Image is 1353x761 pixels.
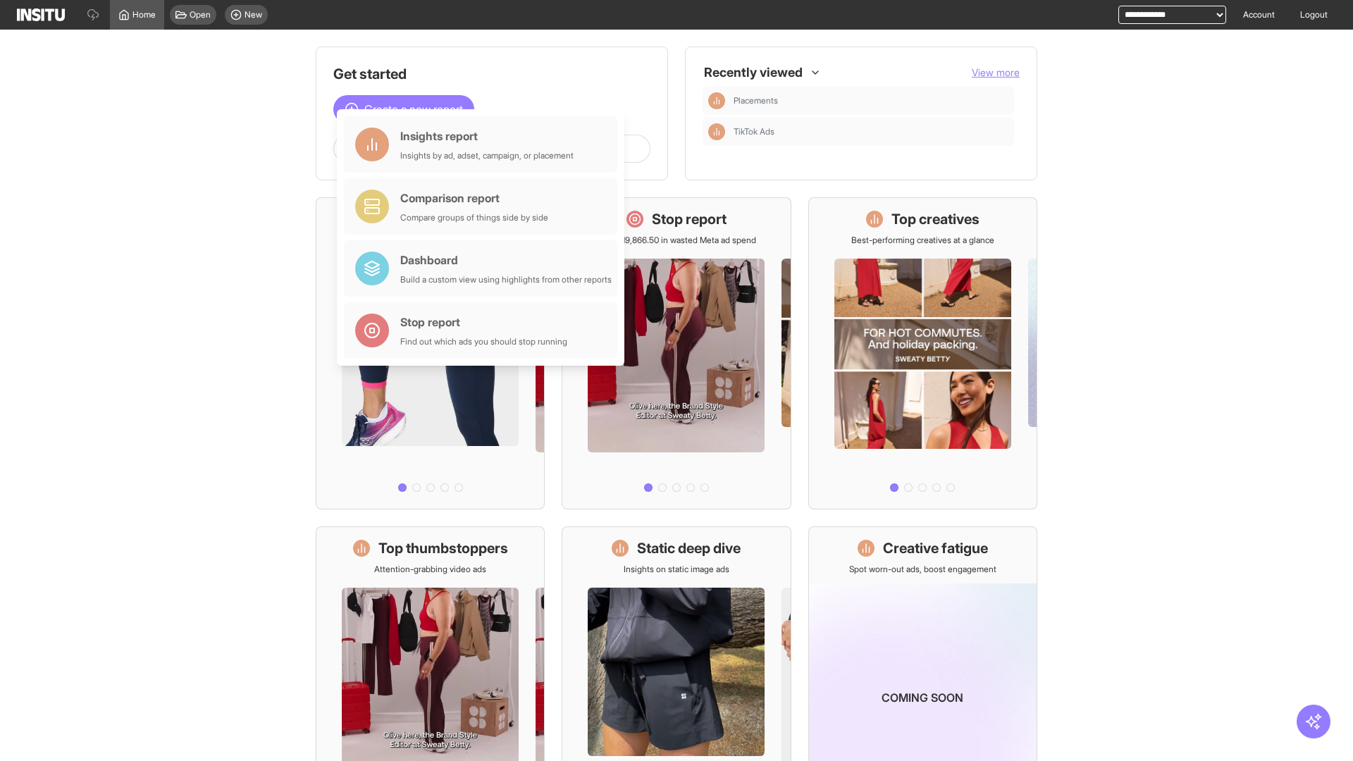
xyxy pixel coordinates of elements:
a: What's live nowSee all active ads instantly [316,197,545,509]
p: Attention-grabbing video ads [374,564,486,575]
a: Stop reportSave £19,866.50 in wasted Meta ad spend [562,197,791,509]
span: Placements [734,95,1008,106]
span: Home [132,9,156,20]
span: Open [190,9,211,20]
h1: Top thumbstoppers [378,538,508,558]
button: Create a new report [333,95,474,123]
h1: Stop report [652,209,727,229]
div: Insights [708,123,725,140]
div: Find out which ads you should stop running [400,336,567,347]
h1: Get started [333,64,650,84]
h1: Top creatives [891,209,980,229]
span: Create a new report [364,101,463,118]
span: View more [972,66,1020,78]
span: Placements [734,95,778,106]
p: Insights on static image ads [624,564,729,575]
div: Build a custom view using highlights from other reports [400,274,612,285]
span: New [245,9,262,20]
div: Comparison report [400,190,548,206]
div: Insights report [400,128,574,144]
p: Best-performing creatives at a glance [851,235,994,246]
p: Save £19,866.50 in wasted Meta ad spend [597,235,756,246]
button: View more [972,66,1020,80]
div: Compare groups of things side by side [400,212,548,223]
div: Insights by ad, adset, campaign, or placement [400,150,574,161]
div: Stop report [400,314,567,330]
img: Logo [17,8,65,21]
span: TikTok Ads [734,126,774,137]
div: Insights [708,92,725,109]
a: Top creativesBest-performing creatives at a glance [808,197,1037,509]
div: Dashboard [400,252,612,268]
span: TikTok Ads [734,126,1008,137]
h1: Static deep dive [637,538,741,558]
